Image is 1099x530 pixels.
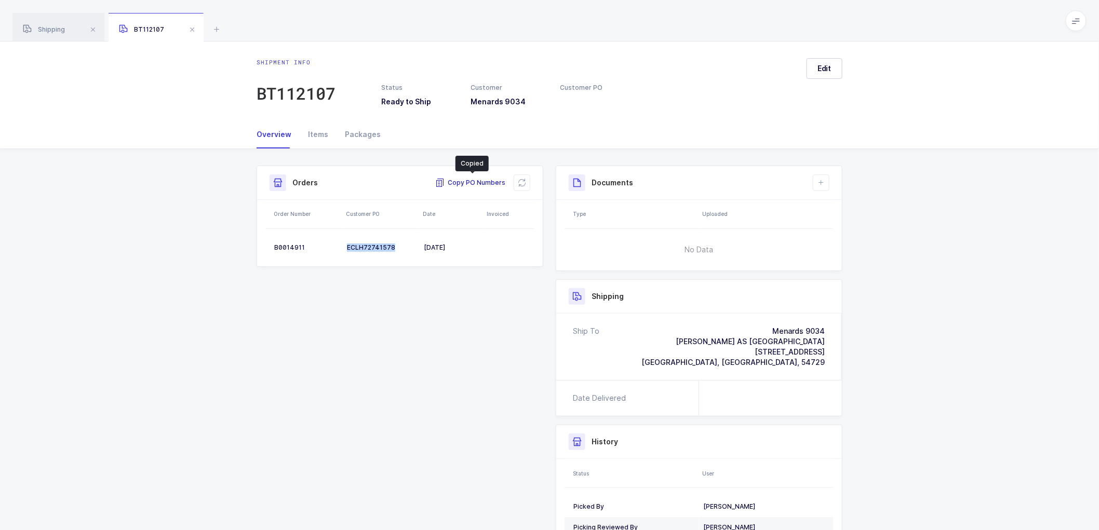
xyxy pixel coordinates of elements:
button: Edit [807,58,842,79]
div: Customer PO [560,83,637,92]
div: Overview [257,120,300,148]
div: Shipment info [257,58,336,66]
span: Shipping [23,25,65,33]
div: Date [423,210,480,218]
div: Customer PO [346,210,417,218]
h3: Ready to Ship [381,97,458,107]
div: Status [573,469,696,478]
div: [PERSON_NAME] AS [GEOGRAPHIC_DATA] [641,336,825,347]
div: [STREET_ADDRESS] [641,347,825,357]
button: Copy PO Numbers [435,178,505,188]
span: BT112107 [119,25,164,33]
h3: History [592,437,618,447]
div: [PERSON_NAME] [703,502,825,511]
div: Packages [337,120,381,148]
span: Edit [817,63,832,74]
h3: Shipping [592,291,624,302]
div: Ship To [573,326,599,368]
div: Type [573,210,696,218]
div: B0014911 [274,243,339,252]
div: Date Delivered [573,393,630,403]
div: Customer [471,83,547,92]
div: Picked By [573,502,695,511]
div: Uploaded [702,210,830,218]
span: No Data [632,234,767,265]
div: Invoiced [487,210,531,218]
div: User [702,469,830,478]
h3: Orders [292,178,318,188]
h3: Documents [592,178,633,188]
div: Copied [455,156,489,171]
div: Menards 9034 [641,326,825,336]
div: [DATE] [424,243,479,252]
div: Items [300,120,337,148]
div: Order Number [274,210,340,218]
div: Status [381,83,458,92]
span: [GEOGRAPHIC_DATA], [GEOGRAPHIC_DATA], 54729 [641,358,825,366]
h3: Menards 9034 [471,97,547,107]
div: ECLH72741578 [347,243,416,252]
